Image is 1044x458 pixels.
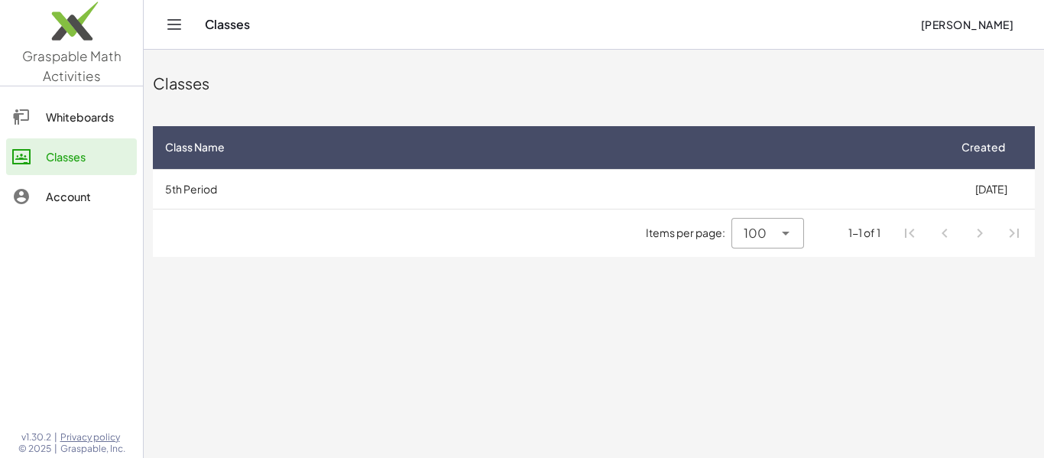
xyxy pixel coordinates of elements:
span: Items per page: [646,225,731,241]
div: 1-1 of 1 [848,225,880,241]
span: Class Name [165,139,225,155]
span: | [54,443,57,455]
span: © 2025 [18,443,51,455]
a: Privacy policy [60,431,125,443]
div: Whiteboards [46,108,131,126]
span: 100 [744,224,767,242]
div: Classes [153,73,1035,94]
span: Created [961,139,1005,155]
a: Account [6,178,137,215]
div: Classes [46,148,131,166]
button: [PERSON_NAME] [908,11,1026,38]
td: 5th Period [153,169,947,209]
span: | [54,431,57,443]
button: Toggle navigation [162,12,186,37]
span: [PERSON_NAME] [920,18,1013,31]
a: Classes [6,138,137,175]
div: Account [46,187,131,206]
td: [DATE] [947,169,1035,209]
span: Graspable, Inc. [60,443,125,455]
span: Graspable Math Activities [22,47,122,84]
nav: Pagination Navigation [893,216,1032,251]
a: Whiteboards [6,99,137,135]
span: v1.30.2 [21,431,51,443]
